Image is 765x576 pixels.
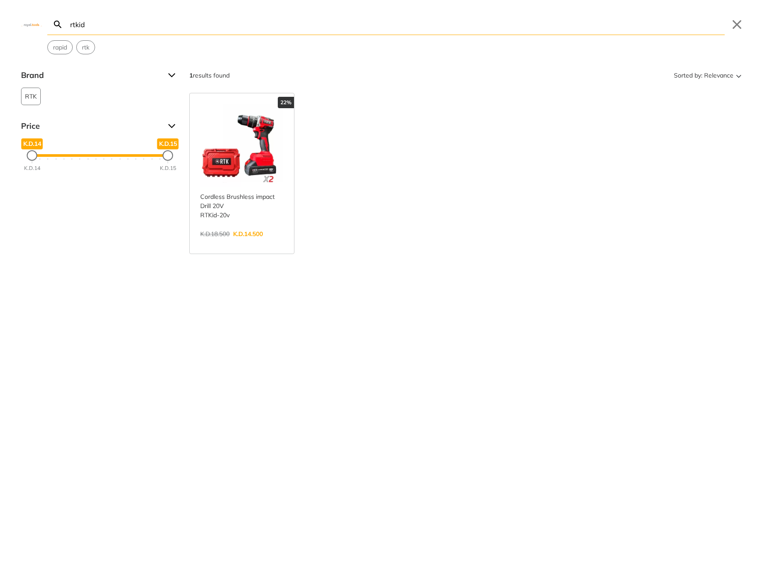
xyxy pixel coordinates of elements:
input: Search… [68,14,725,35]
span: Brand [21,68,161,82]
span: Relevance [704,68,733,82]
span: rapid [53,43,67,52]
div: K.D.15 [160,164,176,172]
button: Select suggestion: rapid [48,41,72,54]
button: Sorted by:Relevance Sort [672,68,744,82]
span: Price [21,119,161,133]
svg: Search [53,19,63,30]
button: Select suggestion: rtk [77,41,95,54]
span: rtk [82,43,89,52]
svg: Sort [733,70,744,81]
div: results found [189,68,230,82]
div: Maximum Price [163,150,173,161]
div: Suggestion: rapid [47,40,73,54]
span: RTK [25,88,37,105]
strong: 1 [189,71,193,79]
button: Close [730,18,744,32]
div: K.D.14 [24,164,40,172]
div: Minimum Price [27,150,37,161]
img: Close [21,22,42,26]
button: RTK [21,88,41,105]
div: Suggestion: rtk [76,40,95,54]
div: 22% [278,97,294,108]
